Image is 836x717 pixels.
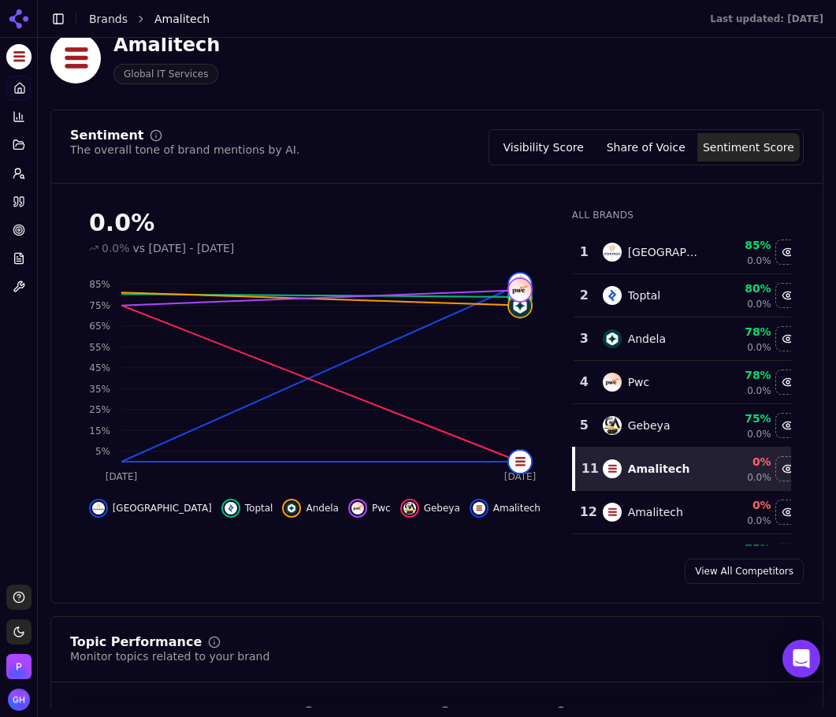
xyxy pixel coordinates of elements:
tspan: [DATE] [504,471,537,482]
img: Amalitech [50,33,101,84]
button: Hide gebeya data [400,499,460,518]
img: moringa school [603,243,622,262]
img: amalitech [603,459,622,478]
span: Amalitech [154,11,210,27]
button: Hide gebeya data [775,413,801,438]
img: toptal [603,286,622,305]
img: toptal [225,502,237,515]
img: andela [285,502,298,515]
a: Brands [89,13,128,25]
button: Visibility Score [492,133,595,162]
div: Toptal [628,288,661,303]
tspan: 15% [89,425,110,437]
div: Gebeya [628,418,671,433]
div: Amalitech [113,32,220,58]
a: View All Competitors [685,559,804,584]
span: 0.0% [747,298,771,310]
div: 78% [715,367,771,383]
div: 4 [580,373,587,392]
span: Amalitech [493,502,541,515]
div: 80% [715,280,771,296]
div: 0.0% [89,209,541,237]
span: 0.0% [747,341,771,354]
tspan: 55% [89,342,110,353]
tr: 75%Show tunga data [574,534,802,578]
button: Share of Voice [595,133,697,162]
div: [GEOGRAPHIC_DATA] [628,244,702,260]
button: Open user button [8,689,30,711]
span: 0.0% [747,428,771,440]
img: Perrill [6,654,32,679]
img: moringa school [92,502,105,515]
img: pwc [603,373,622,392]
div: Monitor topics related to your brand [70,648,269,664]
div: 1 [580,243,587,262]
div: 2 [580,286,587,305]
span: 0.0% [747,254,771,267]
img: Amalitech [6,44,32,69]
div: All Brands [572,209,791,221]
div: 75% [715,541,771,556]
button: Hide amalitech data [775,500,801,525]
div: 3 [580,329,587,348]
div: 78% [715,324,771,340]
tspan: 5% [95,446,110,457]
div: Last updated: [DATE] [710,13,823,25]
span: Andela [306,502,339,515]
span: vs [DATE] - [DATE] [133,240,235,256]
img: gebeya [403,502,416,515]
button: Open organization switcher [6,654,32,679]
button: Show tunga data [775,543,801,568]
div: 5 [580,416,587,435]
div: Amalitech [628,461,690,477]
button: Hide andela data [775,326,801,351]
span: 0.0% [747,385,771,397]
button: Hide moringa school data [89,499,212,518]
button: Hide moringa school data [775,240,801,265]
tr: 3andelaAndela78%0.0%Hide andela data [574,318,802,361]
img: gebeya [603,416,622,435]
tr: 4pwcPwc78%0.0%Hide pwc data [574,361,802,404]
img: andela [509,295,531,317]
img: amalitech [473,502,485,515]
span: Toptal [245,502,273,515]
button: Hide pwc data [348,499,391,518]
span: [GEOGRAPHIC_DATA] [113,502,212,515]
div: 85% [715,237,771,253]
nav: breadcrumb [89,11,678,27]
span: Gebeya [424,502,460,515]
div: The overall tone of brand mentions by AI. [70,142,299,158]
img: Grace Hallen [8,689,30,711]
span: 0.0% [747,515,771,527]
tr: 2toptalToptal80%0.0%Hide toptal data [574,274,802,318]
button: Current brand: Amalitech [6,44,32,69]
tr: 1moringa school[GEOGRAPHIC_DATA]85%0.0%Hide moringa school data [574,231,802,274]
div: Andela [628,331,666,347]
span: Global IT Services [113,64,218,84]
div: 11 [581,459,587,478]
div: Amalitech [628,504,683,520]
img: andela [603,329,622,348]
tr: 5gebeyaGebeya75%0.0%Hide gebeya data [574,404,802,448]
div: Open Intercom Messenger [782,640,820,678]
button: Hide pwc data [775,370,801,395]
tspan: 65% [89,321,110,332]
div: 0% [715,454,771,470]
button: Hide toptal data [221,499,273,518]
tspan: 25% [89,404,110,415]
img: moringa school [509,273,531,295]
button: Hide amalitech data [470,499,541,518]
div: Sentiment [70,129,143,142]
span: 0.0% [102,240,130,256]
div: Topic Performance [70,636,202,648]
div: 75% [715,411,771,426]
tr: 11amalitechAmalitech0%0.0%Hide amalitech data [574,448,802,491]
tspan: 45% [89,362,110,373]
img: pwc [351,502,364,515]
button: Hide amalitech data [775,456,801,481]
img: amalitech [603,503,622,522]
tspan: [DATE] [106,471,138,482]
tspan: 75% [89,300,110,311]
button: Hide andela data [282,499,339,518]
div: 0% [715,497,771,513]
